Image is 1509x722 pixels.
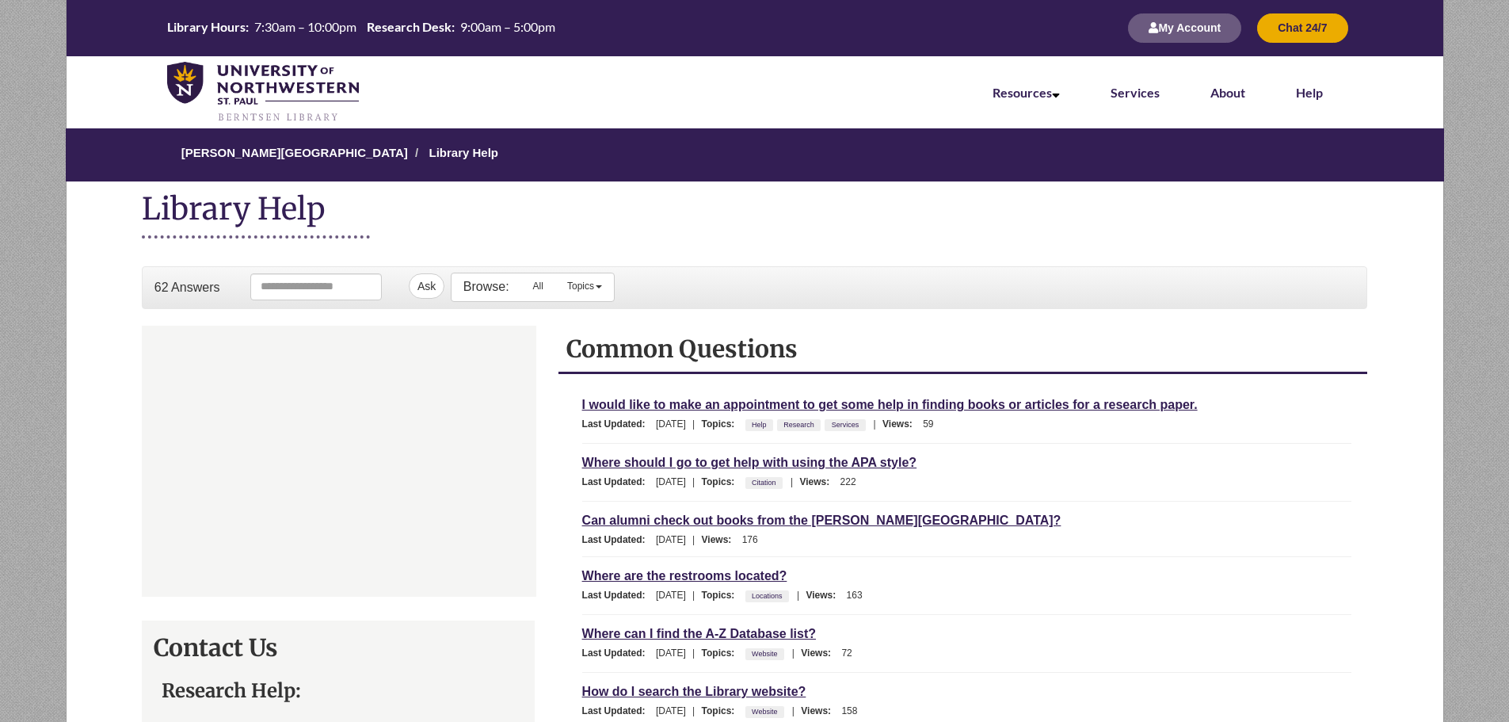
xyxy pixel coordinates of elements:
span: | [688,534,699,545]
span: 176 [742,534,758,545]
span: | [787,476,797,487]
span: [DATE] [656,590,686,601]
h1: Library Help [142,189,370,239]
span: Views: [801,648,839,659]
a: Services [1111,85,1160,100]
span: [DATE] [656,705,686,716]
span: 9:00am – 5:00pm [460,19,555,34]
a: Citation [749,474,779,491]
a: Where should I go to get help with using the APA style? [582,453,917,472]
iframe: Chat Widget [143,327,535,596]
span: Topics: [702,648,743,659]
a: Locations [749,587,785,605]
span: 7:30am – 10:00pm [254,19,356,34]
img: UNWSP Library Logo [167,62,359,123]
button: Ask [409,273,444,299]
a: Services [829,416,862,434]
a: Help [1296,85,1323,100]
span: 72 [841,648,852,659]
a: Hours Today [163,19,559,36]
span: Last Updated: [582,590,654,601]
span: Last Updated: [582,705,654,716]
span: Views: [801,705,839,716]
h2: Contact Us [154,632,523,663]
a: Help [749,416,769,434]
div: Chat Widget [142,326,535,597]
span: Views: [882,418,920,430]
span: Last Updated: [582,534,654,545]
a: All [521,273,555,299]
span: Views: [702,534,740,545]
span: | [870,418,880,430]
th: Research Desk: [363,19,456,35]
a: Topics [555,273,614,299]
button: My Account [1128,13,1241,43]
span: Last Updated: [582,476,654,487]
strong: Research Help: [162,678,301,703]
span: Last Updated: [582,418,654,430]
a: Where can I find the A-Z Database list? [582,625,816,643]
span: [DATE] [656,648,686,659]
span: Topics: [702,590,743,601]
span: 163 [847,590,863,601]
a: Website [749,645,779,663]
a: [PERSON_NAME][GEOGRAPHIC_DATA] [181,146,408,159]
a: Website [749,703,779,720]
span: [DATE] [656,534,686,545]
span: | [688,590,699,601]
span: Topics: [702,476,743,487]
ul: Topics: [745,705,788,716]
span: | [688,418,699,430]
span: Topics: [702,705,743,716]
a: Chat 24/7 [1257,23,1347,34]
table: Hours Today [163,19,559,35]
span: 222 [840,476,856,487]
a: My Account [1128,23,1241,34]
p: Browse: [463,278,509,296]
span: | [688,705,699,716]
a: How do I search the Library website? [582,682,806,701]
h2: Common Questions [566,334,1360,364]
p: 62 Answers [154,279,220,296]
a: Library Help [429,146,498,159]
button: Chat 24/7 [1257,13,1347,43]
span: | [788,705,798,716]
a: Where are the restrooms located? [582,567,787,585]
a: Research [781,416,817,434]
span: 59 [923,418,933,430]
a: I would like to make an appointment to get some help in finding books or articles for a research ... [582,395,1198,414]
th: Library Hours: [163,19,250,35]
ul: Topics: [745,476,787,487]
span: | [688,648,699,659]
span: [DATE] [656,476,686,487]
ul: Topics: [745,590,793,601]
span: Last Updated: [582,648,654,659]
span: Topics: [702,418,743,430]
span: Views: [799,476,837,487]
ul: Topics: [745,418,870,430]
span: | [793,590,803,601]
ul: Topics: [745,648,788,659]
span: | [788,648,798,659]
span: | [688,476,699,487]
span: Views: [806,590,844,601]
a: Resources [993,85,1060,100]
a: Can alumni check out books from the [PERSON_NAME][GEOGRAPHIC_DATA]? [582,511,1061,529]
a: About [1210,85,1245,100]
span: 158 [841,705,857,716]
span: [DATE] [656,418,686,430]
